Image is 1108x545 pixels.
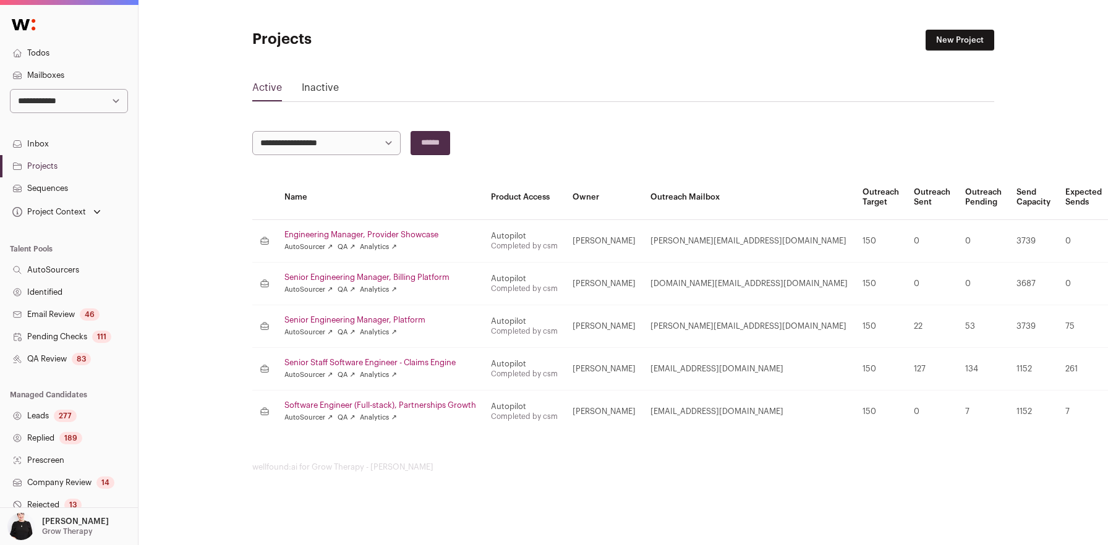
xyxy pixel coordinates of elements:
a: Completed by csm [491,242,558,250]
a: Senior Engineering Manager, Platform [284,315,476,325]
td: [PERSON_NAME] [565,305,643,347]
div: 13 [64,499,82,511]
a: AutoSourcer ↗ [284,285,333,295]
a: QA ↗ [338,370,355,380]
a: Senior Engineering Manager, Billing Platform [284,272,476,282]
div: Project Context [10,207,86,217]
a: AutoSourcer ↗ [284,327,333,337]
td: 3739 [1009,219,1058,262]
a: Engineering Manager, Provider Showcase [284,230,476,240]
td: 22 [906,305,958,347]
p: Grow Therapy [42,526,93,536]
td: 150 [855,262,906,305]
a: Analytics ↗ [360,370,396,380]
td: [PERSON_NAME][EMAIL_ADDRESS][DOMAIN_NAME] [643,305,855,347]
td: [PERSON_NAME] [565,347,643,390]
td: 150 [855,219,906,262]
a: Senior Staff Software Engineer - Claims Engine [284,358,476,368]
td: 0 [906,219,958,262]
th: Send Capacity [1009,175,1058,220]
a: New Project [926,30,994,51]
td: 150 [855,347,906,390]
td: 0 [958,219,1009,262]
th: Outreach Target [855,175,906,220]
a: Completed by csm [491,370,558,378]
div: Autopilot [491,402,558,412]
td: 3739 [1009,305,1058,347]
a: AutoSourcer ↗ [284,242,333,252]
button: Open dropdown [5,513,111,540]
button: Open dropdown [10,203,103,221]
a: AutoSourcer ↗ [284,370,333,380]
a: AutoSourcer ↗ [284,413,333,423]
th: Outreach Sent [906,175,958,220]
td: [PERSON_NAME] [565,390,643,433]
a: QA ↗ [338,242,355,252]
td: 7 [958,390,1009,433]
td: 150 [855,390,906,433]
a: QA ↗ [338,413,355,423]
div: 46 [80,308,100,321]
a: Analytics ↗ [360,285,396,295]
img: 9240684-medium_jpg [7,513,35,540]
div: Autopilot [491,316,558,326]
td: [PERSON_NAME] [565,219,643,262]
div: 111 [92,331,111,343]
td: 0 [906,262,958,305]
div: Autopilot [491,359,558,369]
a: Inactive [302,80,339,100]
div: 189 [59,432,82,444]
td: 134 [958,347,1009,390]
a: Analytics ↗ [360,413,396,423]
p: [PERSON_NAME] [42,517,109,526]
td: 1152 [1009,347,1058,390]
footer: wellfound:ai for Grow Therapy - [PERSON_NAME] [252,462,994,472]
td: [EMAIL_ADDRESS][DOMAIN_NAME] [643,347,855,390]
td: 127 [906,347,958,390]
a: Software Engineer (Full-stack), Partnerships Growth [284,400,476,410]
div: Autopilot [491,274,558,284]
div: 83 [72,353,91,365]
a: Active [252,80,282,100]
a: Completed by csm [491,285,558,292]
img: Wellfound [5,12,42,37]
a: Analytics ↗ [360,242,396,252]
div: Autopilot [491,231,558,241]
td: 0 [906,390,958,433]
td: 3687 [1009,262,1058,305]
th: Outreach Mailbox [643,175,855,220]
a: Completed by csm [491,327,558,335]
td: 1152 [1009,390,1058,433]
td: 0 [958,262,1009,305]
a: QA ↗ [338,285,355,295]
a: Completed by csm [491,413,558,420]
div: 14 [96,476,114,489]
th: Product Access [484,175,565,220]
a: QA ↗ [338,327,355,337]
h1: Projects [252,30,500,49]
td: 150 [855,305,906,347]
td: [DOMAIN_NAME][EMAIL_ADDRESS][DOMAIN_NAME] [643,262,855,305]
th: Outreach Pending [958,175,1009,220]
td: [PERSON_NAME][EMAIL_ADDRESS][DOMAIN_NAME] [643,219,855,262]
td: 53 [958,305,1009,347]
a: Analytics ↗ [360,327,396,337]
td: [PERSON_NAME] [565,262,643,305]
div: 277 [54,410,77,422]
th: Owner [565,175,643,220]
th: Name [277,175,484,220]
td: [EMAIL_ADDRESS][DOMAIN_NAME] [643,390,855,433]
